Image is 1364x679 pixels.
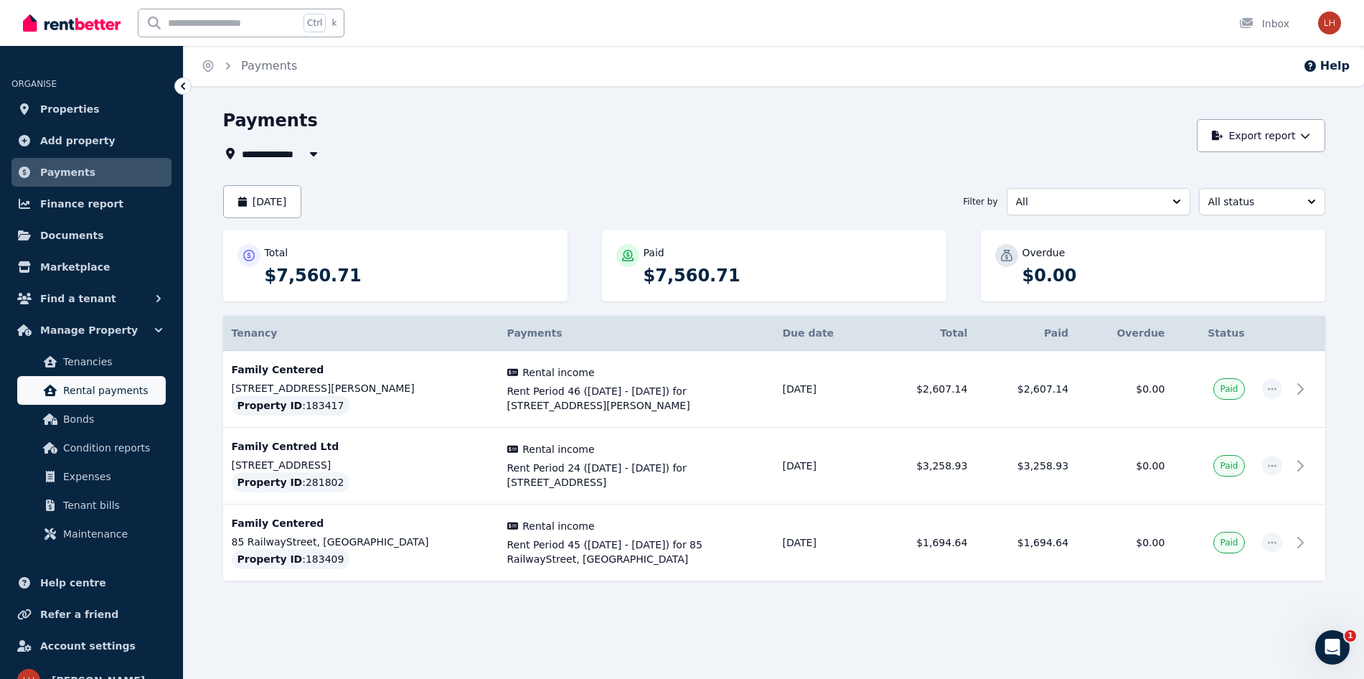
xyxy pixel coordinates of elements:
[17,434,166,462] a: Condition reports
[40,100,100,118] span: Properties
[1239,17,1289,31] div: Inbox
[1007,188,1190,215] button: All
[976,505,1077,581] td: $1,694.64
[1136,537,1165,548] span: $0.00
[265,264,553,287] p: $7,560.71
[1220,537,1238,548] span: Paid
[40,606,118,623] span: Refer a friend
[63,353,160,370] span: Tenancies
[17,520,166,548] a: Maintenance
[507,538,766,566] span: Rent Period 45 ([DATE] - [DATE]) for 85 RailwayStreet, [GEOGRAPHIC_DATA]
[11,600,171,629] a: Refer a friend
[63,525,160,543] span: Maintenance
[17,347,166,376] a: Tenancies
[17,462,166,491] a: Expenses
[1220,460,1238,472] span: Paid
[11,253,171,281] a: Marketplace
[644,264,932,287] p: $7,560.71
[1208,195,1296,209] span: All status
[963,196,997,207] span: Filter by
[1136,460,1165,472] span: $0.00
[11,126,171,155] a: Add property
[237,475,303,490] span: Property ID
[1022,264,1311,287] p: $0.00
[232,439,490,454] p: Family Centred Ltd
[522,442,594,456] span: Rental income
[1197,119,1325,152] button: Export report
[1016,195,1161,209] span: All
[976,316,1077,351] th: Paid
[875,428,977,505] td: $3,258.93
[507,384,766,413] span: Rent Period 46 ([DATE] - [DATE]) for [STREET_ADDRESS][PERSON_NAME]
[1077,316,1173,351] th: Overdue
[11,95,171,123] a: Properties
[40,132,116,149] span: Add property
[11,189,171,218] a: Finance report
[40,164,95,181] span: Payments
[40,574,106,591] span: Help centre
[11,632,171,660] a: Account settings
[40,258,110,276] span: Marketplace
[232,472,350,492] div: : 281802
[40,322,138,339] span: Manage Property
[1220,383,1238,395] span: Paid
[774,316,875,351] th: Due date
[1136,383,1165,395] span: $0.00
[976,351,1077,428] td: $2,607.14
[237,398,303,413] span: Property ID
[1303,57,1350,75] button: Help
[875,351,977,428] td: $2,607.14
[774,351,875,428] td: [DATE]
[23,12,121,34] img: RentBetter
[223,185,302,218] button: [DATE]
[11,79,57,89] span: ORGANISE
[40,290,116,307] span: Find a tenant
[644,245,664,260] p: Paid
[232,395,350,416] div: : 183417
[1318,11,1341,34] img: Leona Harrison
[40,227,104,244] span: Documents
[63,411,160,428] span: Bonds
[1022,245,1066,260] p: Overdue
[40,195,123,212] span: Finance report
[1173,316,1253,351] th: Status
[11,284,171,313] button: Find a tenant
[63,468,160,485] span: Expenses
[875,505,977,581] td: $1,694.64
[11,158,171,187] a: Payments
[241,59,297,72] a: Payments
[875,316,977,351] th: Total
[774,505,875,581] td: [DATE]
[11,568,171,597] a: Help centre
[1345,630,1356,642] span: 1
[522,519,594,533] span: Rental income
[17,405,166,434] a: Bonds
[232,516,490,530] p: Family Centered
[17,491,166,520] a: Tenant bills
[232,535,490,549] p: 85 RailwayStreet, [GEOGRAPHIC_DATA]
[184,46,314,86] nav: Breadcrumb
[237,552,303,566] span: Property ID
[11,316,171,345] button: Manage Property
[1315,630,1350,665] iframe: Intercom live chat
[40,637,136,655] span: Account settings
[11,221,171,250] a: Documents
[507,461,766,490] span: Rent Period 24 ([DATE] - [DATE]) for [STREET_ADDRESS]
[232,458,490,472] p: [STREET_ADDRESS]
[63,439,160,456] span: Condition reports
[774,428,875,505] td: [DATE]
[232,362,490,377] p: Family Centered
[976,428,1077,505] td: $3,258.93
[331,17,337,29] span: k
[63,497,160,514] span: Tenant bills
[223,316,499,351] th: Tenancy
[223,109,318,132] h1: Payments
[304,14,326,32] span: Ctrl
[507,327,563,339] span: Payments
[265,245,288,260] p: Total
[1199,188,1325,215] button: All status
[522,365,594,380] span: Rental income
[63,382,160,399] span: Rental payments
[232,549,350,569] div: : 183409
[17,376,166,405] a: Rental payments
